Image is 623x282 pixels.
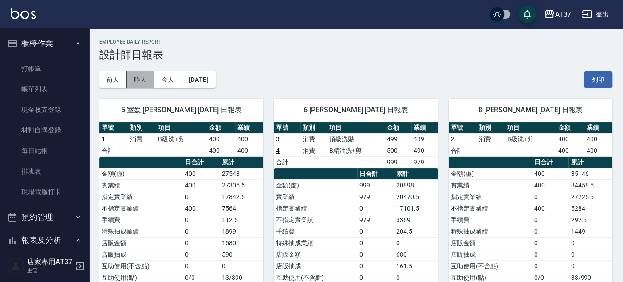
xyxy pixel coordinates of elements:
td: 400 [235,145,264,156]
button: 報表及分析 [4,229,85,252]
th: 單號 [449,122,477,134]
td: 0 [568,237,612,249]
td: 112.5 [220,214,264,226]
td: B級洗+剪 [505,133,556,145]
th: 金額 [385,122,411,134]
td: 金額(虛) [274,179,357,191]
th: 類別 [128,122,156,134]
td: 400 [183,179,220,191]
td: 金額(虛) [99,168,183,179]
td: 0 [532,260,569,272]
img: Logo [11,8,36,19]
td: 合計 [449,145,477,156]
td: 489 [411,133,438,145]
td: 400 [235,133,264,145]
h2: Employee Daily Report [99,39,612,45]
td: 0 [532,214,569,226]
button: AT37 [540,5,575,24]
td: 400 [532,179,569,191]
th: 金額 [207,122,235,134]
button: 前天 [99,71,127,88]
a: 2 [451,135,454,143]
td: 400 [532,168,569,179]
td: 400 [532,203,569,214]
th: 類別 [477,122,505,134]
a: 打帳單 [4,59,85,79]
td: 手續費 [274,226,357,237]
td: 合計 [274,156,300,168]
a: 現金收支登錄 [4,99,85,120]
td: 不指定實業績 [99,203,183,214]
td: 999 [385,156,411,168]
td: 消費 [300,145,327,156]
td: 消費 [300,133,327,145]
td: 1449 [568,226,612,237]
td: 400 [584,133,612,145]
td: 指定實業績 [274,203,357,214]
td: 35146 [568,168,612,179]
td: 7564 [220,203,264,214]
th: 項目 [327,122,385,134]
td: 204.5 [394,226,438,237]
td: 店販抽成 [99,249,183,260]
th: 類別 [300,122,327,134]
td: 34458.5 [568,179,612,191]
span: 5 室媛 [PERSON_NAME] [DATE] 日報表 [110,106,252,115]
td: 0 [394,237,438,249]
th: 累計 [394,168,438,180]
td: 手續費 [99,214,183,226]
button: 登出 [578,6,612,23]
td: 27548 [220,168,264,179]
th: 累計 [568,157,612,168]
p: 主管 [27,266,72,274]
td: 合計 [99,145,128,156]
button: 昨天 [127,71,154,88]
td: 20470.5 [394,191,438,203]
td: 0 [532,249,569,260]
td: B級洗+剪 [156,133,207,145]
td: 3369 [394,214,438,226]
td: 店販金額 [99,237,183,249]
td: 實業績 [274,191,357,203]
td: 292.5 [568,214,612,226]
h3: 設計師日報表 [99,48,612,61]
td: 680 [394,249,438,260]
td: 1580 [220,237,264,249]
td: 27305.5 [220,179,264,191]
th: 項目 [156,122,207,134]
td: 店販金額 [274,249,357,260]
td: 特殊抽成業績 [99,226,183,237]
td: 實業績 [449,179,532,191]
td: 0 [357,249,394,260]
td: 999 [357,179,394,191]
span: 6 [PERSON_NAME] [DATE] 日報表 [284,106,427,115]
th: 日合計 [357,168,394,180]
td: 特殊抽成業績 [449,226,532,237]
td: 店販金額 [449,237,532,249]
a: 現場電腦打卡 [4,182,85,202]
td: 5284 [568,203,612,214]
td: 0 [532,226,569,237]
th: 業績 [235,122,264,134]
td: 特殊抽成業績 [274,237,357,249]
a: 4 [276,147,280,154]
td: 499 [385,133,411,145]
td: 消費 [128,133,156,145]
th: 累計 [220,157,264,168]
button: save [518,5,536,23]
span: 8 [PERSON_NAME] [DATE] 日報表 [459,106,602,115]
table: a dense table [99,122,263,157]
td: 消費 [477,133,505,145]
td: 店販抽成 [449,249,532,260]
a: 1 [102,135,105,143]
td: 實業績 [99,179,183,191]
th: 日合計 [532,157,569,168]
button: [DATE] [181,71,215,88]
td: 17101.5 [394,203,438,214]
button: 預約管理 [4,206,85,229]
th: 單號 [274,122,300,134]
th: 單號 [99,122,128,134]
td: 指定實業績 [99,191,183,203]
a: 每日結帳 [4,141,85,161]
th: 業績 [411,122,438,134]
